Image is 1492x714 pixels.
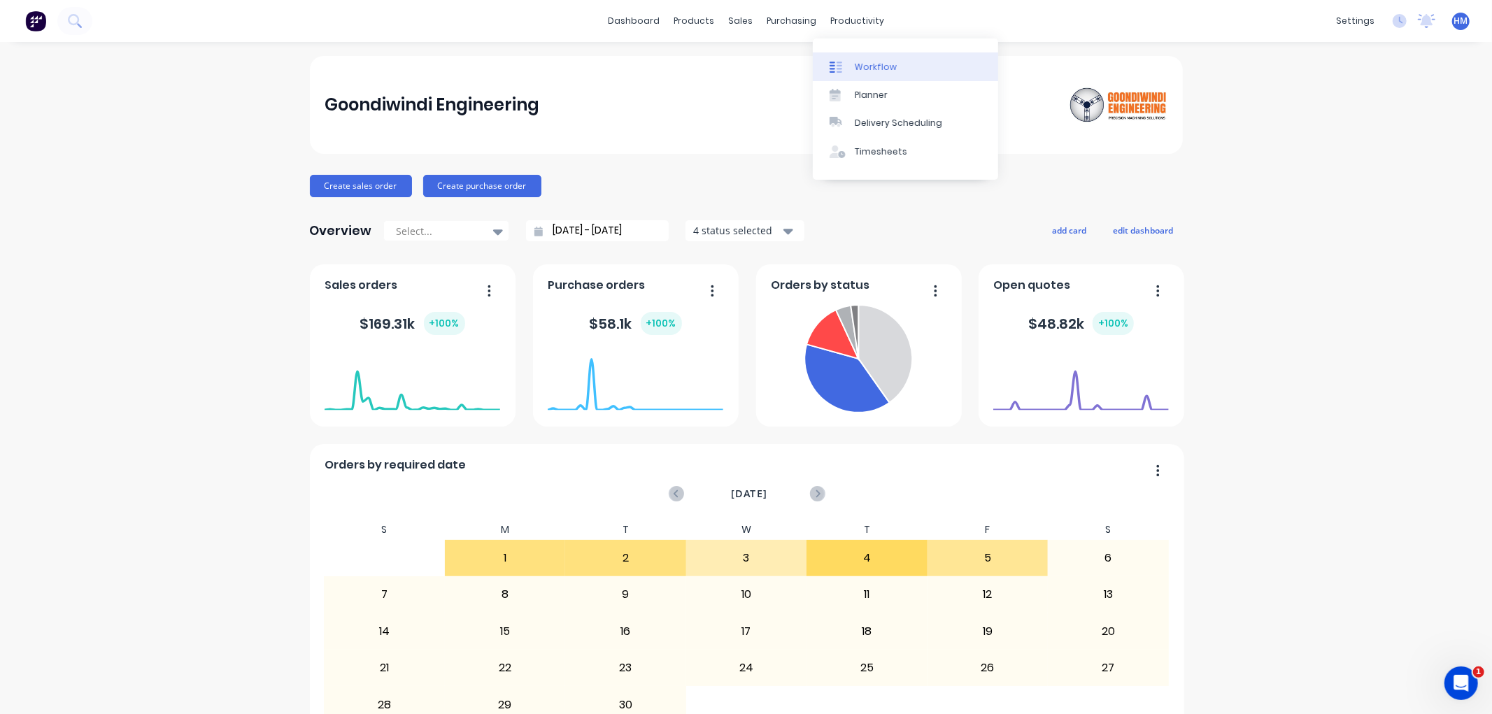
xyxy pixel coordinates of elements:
a: Timesheets [813,138,998,166]
div: products [667,10,721,31]
div: 16 [566,614,685,649]
span: [DATE] [731,486,767,501]
iframe: Intercom live chat [1444,666,1478,700]
span: Orders by status [771,277,869,294]
div: 8 [446,577,565,612]
div: 4 status selected [693,223,781,238]
div: S [1048,520,1169,540]
div: 7 [325,577,444,612]
div: F [928,520,1049,540]
div: + 100 % [1093,312,1134,335]
div: M [445,520,566,540]
div: 6 [1049,541,1168,576]
div: 10 [687,577,807,612]
div: $ 58.1k [590,312,682,335]
div: $ 169.31k [360,312,465,335]
a: dashboard [601,10,667,31]
a: Delivery Scheduling [813,109,998,137]
span: HM [1454,15,1468,27]
a: Workflow [813,52,998,80]
div: 4 [807,541,927,576]
div: settings [1329,10,1381,31]
div: 1 [446,541,565,576]
div: Planner [855,89,888,101]
div: T [807,520,928,540]
button: 4 status selected [685,220,804,241]
div: 5 [928,541,1048,576]
button: Create purchase order [423,175,541,197]
div: Overview [310,217,372,245]
div: $ 48.82k [1028,312,1134,335]
div: 20 [1049,614,1168,649]
div: + 100 % [424,312,465,335]
div: 26 [928,650,1048,685]
div: T [565,520,686,540]
div: 21 [325,650,444,685]
div: 15 [446,614,565,649]
img: Goondiwindi Engineering [1070,80,1167,130]
div: 27 [1049,650,1168,685]
img: Factory [25,10,46,31]
span: Sales orders [325,277,397,294]
div: 23 [566,650,685,685]
div: Delivery Scheduling [855,117,942,129]
div: 3 [687,541,807,576]
div: S [324,520,445,540]
div: 13 [1049,577,1168,612]
div: 24 [687,650,807,685]
div: 22 [446,650,565,685]
div: Timesheets [855,145,907,158]
span: Purchase orders [548,277,645,294]
div: 12 [928,577,1048,612]
button: add card [1044,221,1096,239]
a: Planner [813,81,998,109]
div: 19 [928,614,1048,649]
div: 17 [687,614,807,649]
div: Workflow [855,61,897,73]
div: + 100 % [641,312,682,335]
div: 11 [807,577,927,612]
div: sales [721,10,760,31]
span: 1 [1473,666,1484,678]
div: 18 [807,614,927,649]
button: Create sales order [310,175,412,197]
div: productivity [823,10,891,31]
div: purchasing [760,10,823,31]
span: Open quotes [993,277,1070,294]
div: W [686,520,807,540]
button: edit dashboard [1104,221,1183,239]
div: 14 [325,614,444,649]
div: 25 [807,650,927,685]
div: 9 [566,577,685,612]
div: Goondiwindi Engineering [325,91,539,119]
div: 2 [566,541,685,576]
